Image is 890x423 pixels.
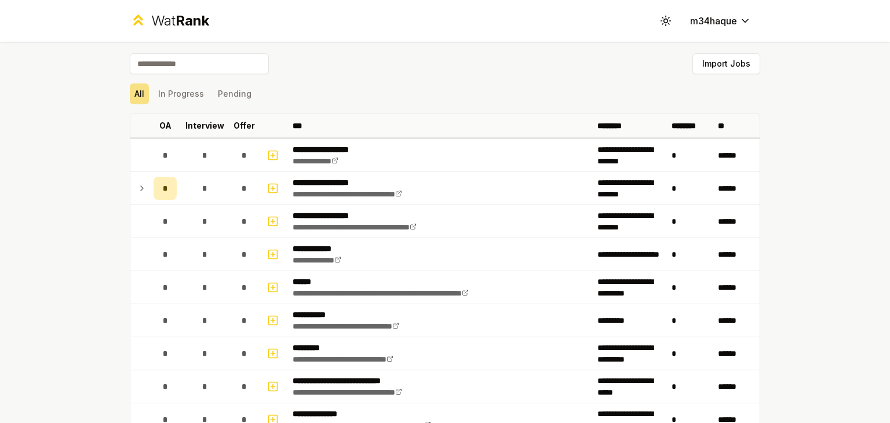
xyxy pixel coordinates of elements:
div: Wat [151,12,209,30]
button: In Progress [154,83,209,104]
button: Pending [213,83,256,104]
a: WatRank [130,12,209,30]
button: Import Jobs [692,53,760,74]
p: OA [159,120,172,132]
p: Interview [185,120,224,132]
span: Rank [176,12,209,29]
span: m34haque [690,14,737,28]
button: All [130,83,149,104]
p: Offer [234,120,255,132]
button: m34haque [681,10,760,31]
